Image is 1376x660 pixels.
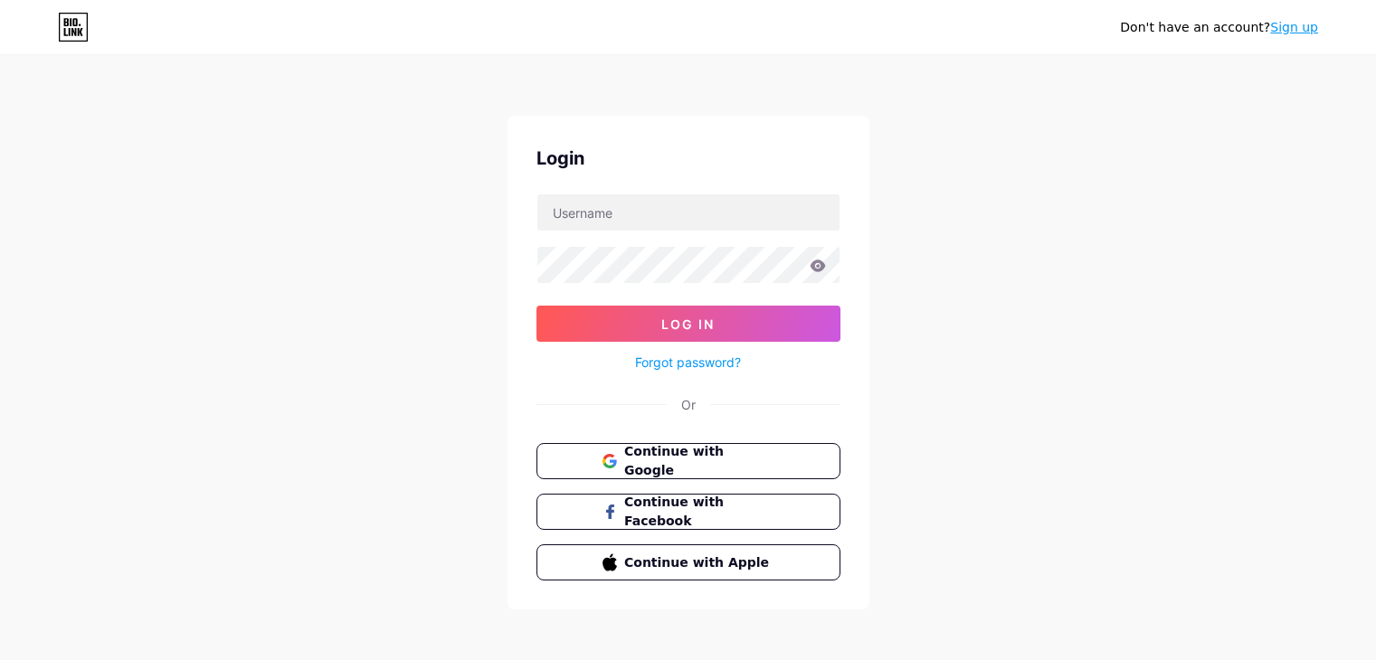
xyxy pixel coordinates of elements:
[635,353,741,372] a: Forgot password?
[624,442,773,480] span: Continue with Google
[681,395,696,414] div: Or
[536,145,840,172] div: Login
[1270,20,1318,34] a: Sign up
[536,544,840,580] button: Continue with Apple
[1120,18,1318,37] div: Don't have an account?
[624,553,773,572] span: Continue with Apple
[537,194,840,231] input: Username
[536,494,840,530] button: Continue with Facebook
[536,443,840,479] button: Continue with Google
[661,316,715,332] span: Log In
[624,493,773,531] span: Continue with Facebook
[536,306,840,342] button: Log In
